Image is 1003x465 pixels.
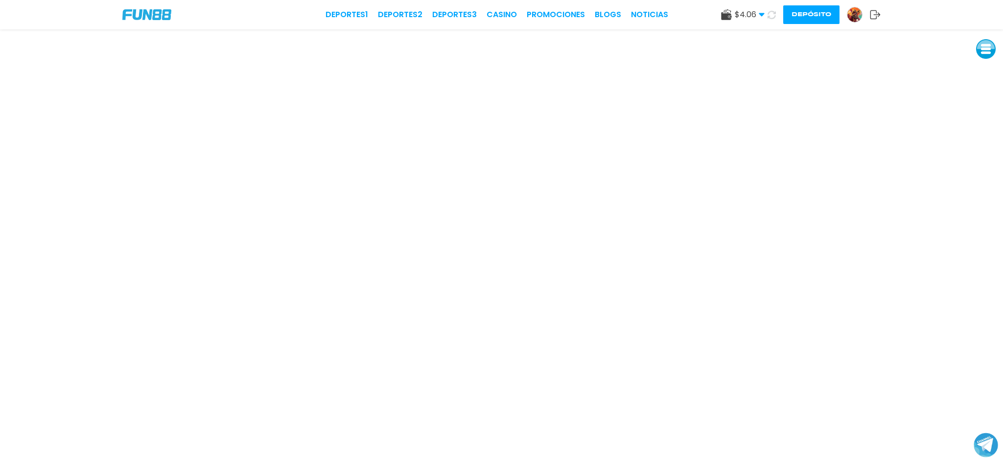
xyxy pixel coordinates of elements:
[487,9,517,21] a: CASINO
[974,432,998,458] button: Join telegram channel
[595,9,621,21] a: BLOGS
[527,9,585,21] a: Promociones
[847,7,862,22] img: Avatar
[847,7,870,23] a: Avatar
[122,9,171,20] img: Company Logo
[378,9,422,21] a: Deportes2
[631,9,668,21] a: NOTICIAS
[783,5,840,24] button: Depósito
[326,9,368,21] a: Deportes1
[432,9,477,21] a: Deportes3
[735,9,765,21] span: $ 4.06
